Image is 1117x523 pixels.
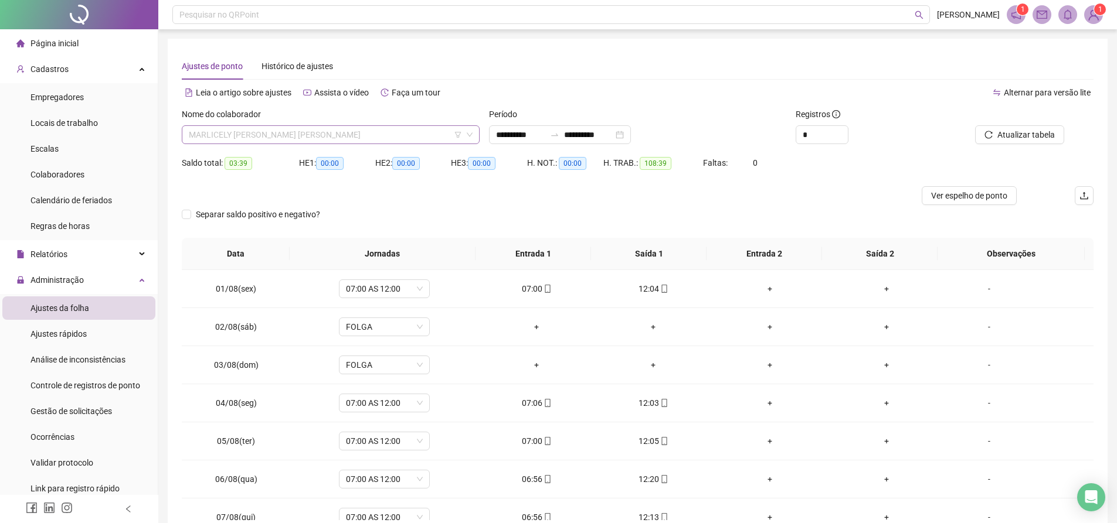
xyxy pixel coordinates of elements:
[392,157,420,170] span: 00:00
[542,285,552,293] span: mobile
[955,320,1024,333] div: -
[838,435,936,447] div: +
[466,131,473,138] span: down
[993,88,1001,97] span: swap
[753,158,758,168] span: 0
[30,118,98,128] span: Locais de trabalho
[955,435,1024,447] div: -
[1037,9,1047,20] span: mail
[542,399,552,407] span: mobile
[931,189,1007,202] span: Ver espelho de ponto
[185,88,193,97] span: file-text
[16,250,25,258] span: file
[346,356,423,374] span: FOLGA
[1011,9,1021,20] span: notification
[542,475,552,483] span: mobile
[489,108,525,121] label: Período
[196,88,291,97] span: Leia o artigo sobre ajustes
[30,329,87,339] span: Ajustes rápidos
[30,303,89,313] span: Ajustes da folha
[955,396,1024,409] div: -
[1021,5,1025,13] span: 1
[26,502,38,514] span: facebook
[216,512,256,522] span: 07/08(qui)
[16,276,25,284] span: lock
[346,280,423,298] span: 07:00 AS 12:00
[721,435,819,447] div: +
[527,156,603,170] div: H. NOT.:
[30,406,112,416] span: Gestão de solicitações
[217,436,255,446] span: 05/08(ter)
[605,473,702,486] div: 12:20
[488,473,586,486] div: 06:56
[182,108,269,121] label: Nome do colaborador
[1062,9,1073,20] span: bell
[659,475,668,483] span: mobile
[392,88,440,97] span: Faça um tour
[346,470,423,488] span: 07:00 AS 12:00
[316,157,344,170] span: 00:00
[476,238,591,270] th: Entrada 1
[30,93,84,102] span: Empregadores
[43,502,55,514] span: linkedin
[346,394,423,412] span: 07:00 AS 12:00
[1094,4,1106,15] sup: Atualize o seu contato no menu Meus Dados
[1085,6,1102,23] img: 53429
[838,473,936,486] div: +
[488,396,586,409] div: 07:06
[30,432,74,442] span: Ocorrências
[937,8,1000,21] span: [PERSON_NAME]
[605,358,702,371] div: +
[215,474,257,484] span: 06/08(qua)
[346,432,423,450] span: 07:00 AS 12:00
[346,318,423,336] span: FOLGA
[290,238,476,270] th: Jornadas
[1004,88,1091,97] span: Alternar para versão lite
[922,186,1017,205] button: Ver espelho de ponto
[640,157,671,170] span: 108:39
[659,399,668,407] span: mobile
[314,88,369,97] span: Assista o vídeo
[838,358,936,371] div: +
[30,64,69,74] span: Cadastros
[299,156,375,170] div: HE 1:
[488,282,586,295] div: 07:00
[997,128,1055,141] span: Atualizar tabela
[451,156,527,170] div: HE 3:
[938,238,1085,270] th: Observações
[955,473,1024,486] div: -
[381,88,389,97] span: history
[303,88,311,97] span: youtube
[721,320,819,333] div: +
[30,221,90,231] span: Regras de horas
[721,396,819,409] div: +
[182,238,290,270] th: Data
[707,238,822,270] th: Entrada 2
[822,238,938,270] th: Saída 2
[603,156,703,170] div: H. TRAB.:
[30,355,125,364] span: Análise de inconsistências
[30,144,59,153] span: Escalas
[1098,5,1102,13] span: 1
[61,502,73,514] span: instagram
[659,513,668,521] span: mobile
[559,157,586,170] span: 00:00
[30,484,120,493] span: Link para registro rápido
[703,158,729,168] span: Faltas:
[191,208,325,221] span: Separar saldo positivo e negativo?
[30,275,84,285] span: Administração
[721,282,819,295] div: +
[1079,191,1089,200] span: upload
[838,320,936,333] div: +
[605,320,702,333] div: +
[454,131,461,138] span: filter
[30,381,140,390] span: Controle de registros de ponto
[488,320,586,333] div: +
[30,196,112,205] span: Calendário de feriados
[605,282,702,295] div: 12:04
[915,11,924,19] span: search
[605,396,702,409] div: 12:03
[1017,4,1028,15] sup: 1
[468,157,495,170] span: 00:00
[225,157,252,170] span: 03:39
